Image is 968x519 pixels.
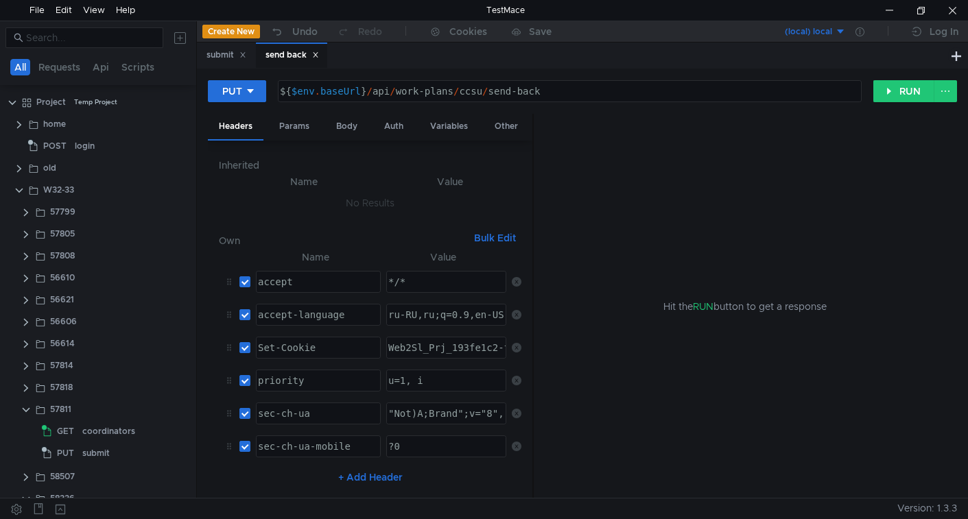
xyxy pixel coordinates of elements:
div: Params [268,114,320,139]
div: Cookies [449,23,487,40]
span: PUT [57,443,74,463]
div: submit [82,443,110,463]
button: Bulk Edit [469,230,521,246]
button: Redo [327,21,392,42]
h6: Own [219,232,469,249]
span: POST [43,136,67,156]
span: Hit the button to get a response [663,299,827,314]
div: PUT [222,84,242,99]
div: home [43,114,66,134]
div: login [75,136,95,156]
h6: Inherited [219,157,521,173]
button: Api [88,59,113,75]
button: Scripts [117,59,158,75]
div: Other [484,114,529,139]
div: Body [325,114,368,139]
button: PUT [208,80,266,102]
th: Value [378,173,521,190]
div: 57818 [50,377,73,398]
div: Redo [358,23,382,40]
div: (local) local [785,25,832,38]
div: 57808 [50,245,75,266]
nz-embed-empty: No Results [346,197,394,209]
div: submit [206,48,246,62]
input: Search... [26,30,155,45]
div: Save [529,27,552,36]
th: Name [250,249,381,265]
div: Project [36,92,66,112]
div: 56610 [50,267,75,288]
button: All [10,59,30,75]
button: + Add Header [333,469,408,485]
th: Value [381,249,506,265]
div: Auth [373,114,414,139]
button: Undo [260,21,327,42]
button: Requests [34,59,84,75]
button: Create New [202,25,260,38]
div: old [43,158,56,178]
th: Name [230,173,378,190]
div: 56621 [50,289,74,310]
div: 58336 [50,488,75,509]
div: coordinators [82,421,135,442]
div: 57814 [50,355,73,376]
span: Version: 1.3.3 [897,498,957,518]
div: Log In [930,23,958,40]
div: 56606 [50,311,77,332]
div: Variables [419,114,479,139]
span: GET [57,421,74,442]
div: 58507 [50,466,75,487]
button: RUN [873,80,934,102]
div: Headers [208,114,263,141]
div: Undo [292,23,318,40]
div: W32-33 [43,180,74,200]
div: 57799 [50,202,75,222]
div: 57811 [50,399,71,420]
button: (local) local [751,21,846,43]
span: RUN [693,300,713,313]
div: 57805 [50,224,75,244]
div: 56614 [50,333,75,354]
div: Temp Project [74,92,117,112]
div: send back [265,48,319,62]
